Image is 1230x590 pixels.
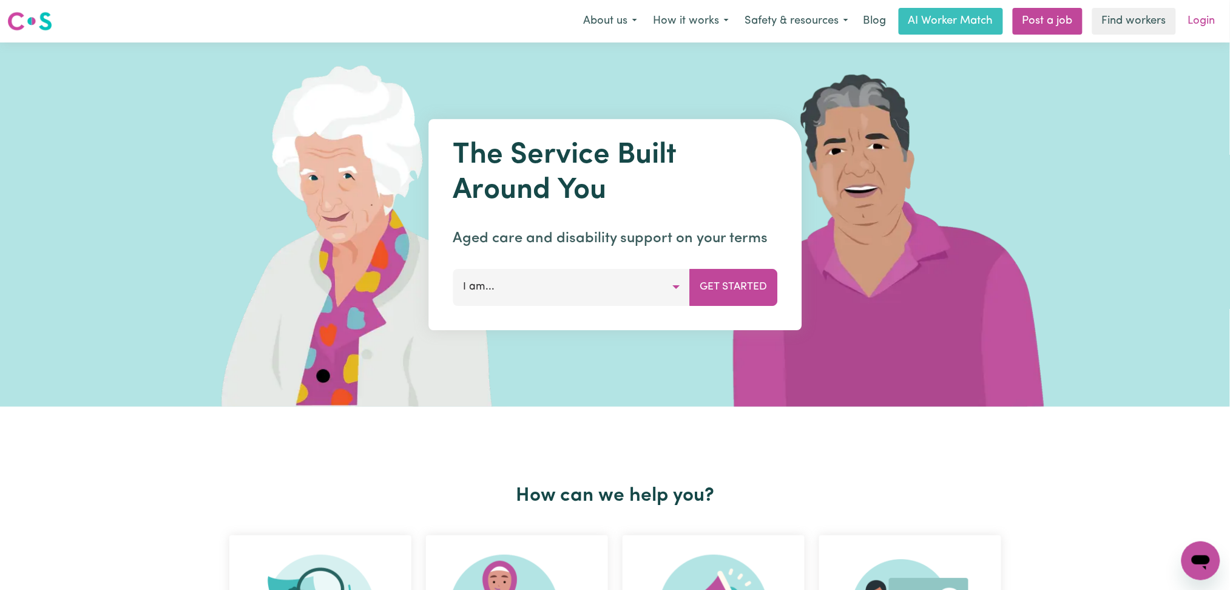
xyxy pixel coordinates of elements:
p: Aged care and disability support on your terms [453,228,777,249]
a: Post a job [1013,8,1083,35]
button: I am... [453,269,690,305]
button: Get Started [689,269,777,305]
button: Safety & resources [737,8,856,34]
h1: The Service Built Around You [453,138,777,208]
a: Blog [856,8,894,35]
a: Login [1181,8,1223,35]
a: Find workers [1092,8,1176,35]
button: How it works [645,8,737,34]
button: About us [575,8,645,34]
a: Careseekers logo [7,7,52,35]
a: AI Worker Match [899,8,1003,35]
h2: How can we help you? [222,484,1009,507]
img: Careseekers logo [7,10,52,32]
iframe: Button to launch messaging window [1181,541,1220,580]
